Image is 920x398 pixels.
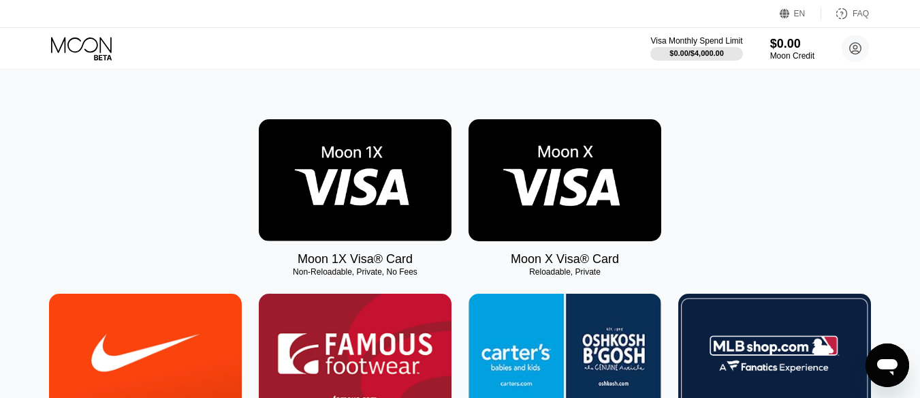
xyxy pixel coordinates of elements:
[770,37,814,51] div: $0.00
[469,267,661,277] div: Reloadable, Private
[298,252,413,266] div: Moon 1X Visa® Card
[794,9,806,18] div: EN
[669,49,724,57] div: $0.00 / $4,000.00
[770,51,814,61] div: Moon Credit
[650,36,742,61] div: Visa Monthly Spend Limit$0.00/$4,000.00
[853,9,869,18] div: FAQ
[866,343,909,387] iframe: Button to launch messaging window
[780,7,821,20] div: EN
[770,37,814,61] div: $0.00Moon Credit
[259,267,451,277] div: Non-Reloadable, Private, No Fees
[821,7,869,20] div: FAQ
[511,252,619,266] div: Moon X Visa® Card
[650,36,742,46] div: Visa Monthly Spend Limit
